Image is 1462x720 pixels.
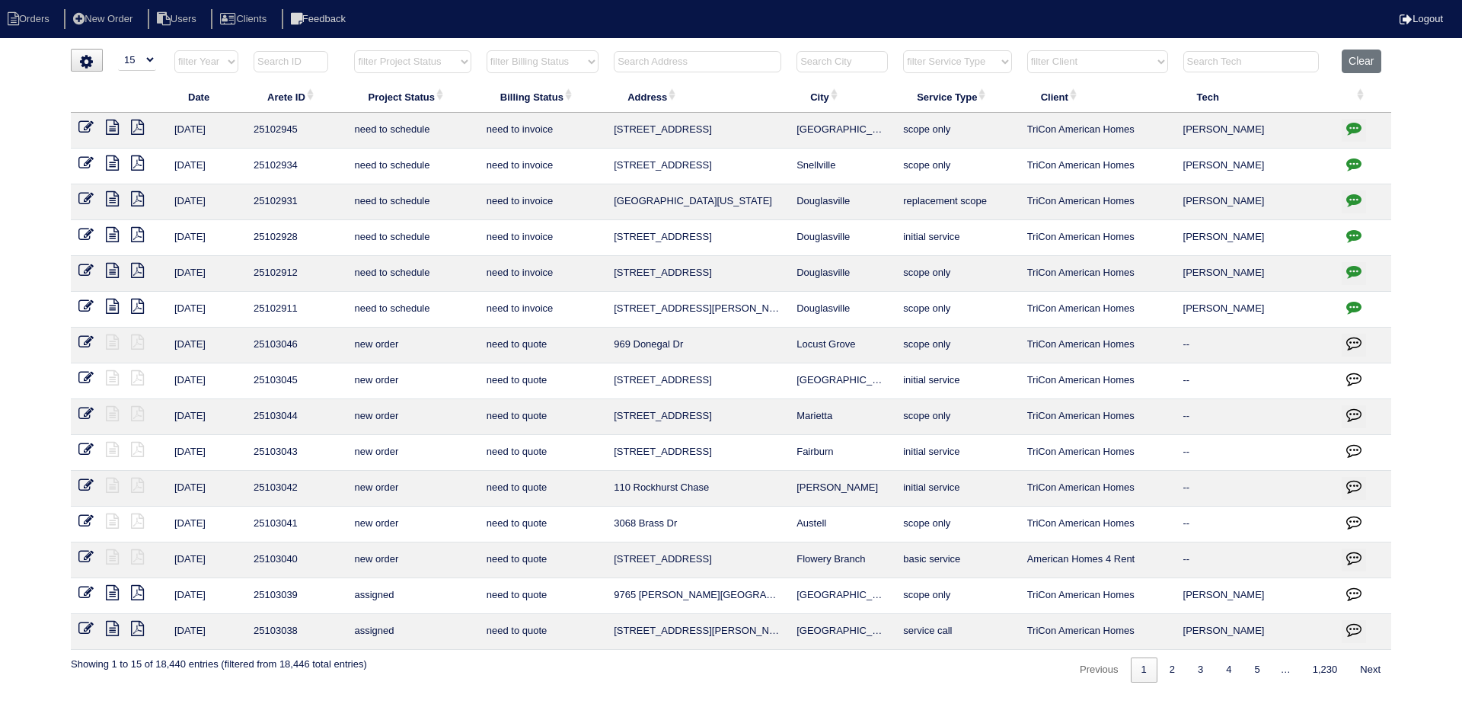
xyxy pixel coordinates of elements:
td: [DATE] [167,113,246,149]
a: Previous [1069,658,1129,683]
td: scope only [895,507,1019,542]
td: [GEOGRAPHIC_DATA] [789,363,895,399]
div: Showing 1 to 15 of 18,440 entries (filtered from 18,446 total entries) [71,650,367,671]
li: Clients [211,9,279,30]
a: Next [1349,658,1391,683]
td: [PERSON_NAME] [1176,113,1335,149]
td: new order [346,471,478,507]
td: Douglasville [789,256,895,292]
td: [DATE] [167,149,246,184]
td: 110 Rockhurst Chase [606,471,789,507]
td: TriCon American Homes [1020,184,1176,220]
td: -- [1176,328,1335,363]
td: replacement scope [895,184,1019,220]
a: Users [148,13,209,24]
td: 25103044 [246,399,346,435]
td: 25102912 [246,256,346,292]
th: Client: activate to sort column ascending [1020,81,1176,113]
a: 2 [1159,658,1186,683]
td: Douglasville [789,184,895,220]
td: need to invoice [479,220,606,256]
td: service call [895,614,1019,650]
input: Search Address [614,51,781,72]
th: City: activate to sort column ascending [789,81,895,113]
td: need to quote [479,435,606,471]
th: Tech [1176,81,1335,113]
td: need to schedule [346,256,478,292]
button: Clear [1342,50,1381,73]
li: New Order [64,9,145,30]
td: 25103046 [246,328,346,363]
td: Flowery Branch [789,542,895,578]
td: [DATE] [167,578,246,614]
td: [STREET_ADDRESS] [606,542,789,578]
td: [GEOGRAPHIC_DATA] [789,614,895,650]
td: [DATE] [167,614,246,650]
td: [DATE] [167,542,246,578]
td: TriCon American Homes [1020,113,1176,149]
td: Douglasville [789,220,895,256]
td: [PERSON_NAME] [1176,578,1335,614]
td: [DATE] [167,507,246,542]
td: scope only [895,328,1019,363]
td: scope only [895,578,1019,614]
td: TriCon American Homes [1020,220,1176,256]
td: scope only [895,292,1019,328]
td: scope only [895,256,1019,292]
td: -- [1176,399,1335,435]
td: basic service [895,542,1019,578]
td: 9765 [PERSON_NAME][GEOGRAPHIC_DATA] [606,578,789,614]
td: [STREET_ADDRESS] [606,363,789,399]
a: 3 [1187,658,1214,683]
a: New Order [64,13,145,24]
td: Locust Grove [789,328,895,363]
td: TriCon American Homes [1020,399,1176,435]
th: Arete ID: activate to sort column ascending [246,81,346,113]
td: TriCon American Homes [1020,614,1176,650]
td: 25103038 [246,614,346,650]
a: 1 [1131,658,1157,683]
td: need to schedule [346,220,478,256]
td: 25103041 [246,507,346,542]
td: TriCon American Homes [1020,435,1176,471]
td: initial service [895,220,1019,256]
td: scope only [895,149,1019,184]
td: initial service [895,435,1019,471]
td: [PERSON_NAME] [1176,184,1335,220]
td: need to invoice [479,149,606,184]
td: 25102934 [246,149,346,184]
td: new order [346,435,478,471]
td: need to invoice [479,113,606,149]
td: -- [1176,435,1335,471]
td: 25102945 [246,113,346,149]
td: -- [1176,363,1335,399]
td: need to quote [479,471,606,507]
td: 25102931 [246,184,346,220]
td: [STREET_ADDRESS] [606,435,789,471]
td: [DATE] [167,363,246,399]
td: [DATE] [167,256,246,292]
td: scope only [895,399,1019,435]
td: 25103040 [246,542,346,578]
td: need to quote [479,614,606,650]
td: 25103042 [246,471,346,507]
td: need to quote [479,578,606,614]
td: [STREET_ADDRESS][PERSON_NAME] [606,292,789,328]
td: need to quote [479,328,606,363]
td: TriCon American Homes [1020,471,1176,507]
td: -- [1176,471,1335,507]
a: 1,230 [1302,658,1349,683]
td: 25103043 [246,435,346,471]
td: [PERSON_NAME] [1176,149,1335,184]
td: need to schedule [346,149,478,184]
td: -- [1176,542,1335,578]
input: Search ID [254,51,328,72]
td: new order [346,399,478,435]
a: 4 [1215,658,1242,683]
th: Date [167,81,246,113]
td: Austell [789,507,895,542]
td: [DATE] [167,435,246,471]
td: [PERSON_NAME] [1176,614,1335,650]
td: TriCon American Homes [1020,292,1176,328]
td: 25102911 [246,292,346,328]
